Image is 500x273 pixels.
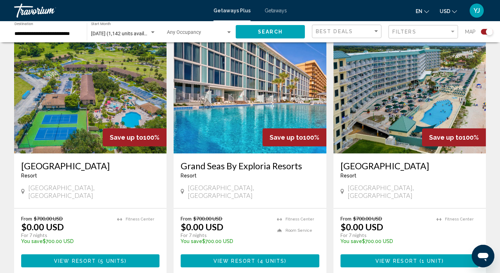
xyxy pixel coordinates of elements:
[28,184,159,199] span: [GEOGRAPHIC_DATA], [GEOGRAPHIC_DATA]
[96,258,127,264] span: ( )
[91,31,155,36] span: [DATE] (1,142 units available)
[422,128,486,146] div: 100%
[193,216,222,222] span: $700.00 USD
[181,254,319,267] button: View Resort(4 units)
[375,258,417,264] span: View Resort
[341,238,429,244] p: $700.00 USD
[103,128,167,146] div: 100%
[181,238,202,244] span: You save
[440,8,450,14] span: USD
[341,160,479,171] a: [GEOGRAPHIC_DATA]
[416,8,422,14] span: en
[181,160,319,171] a: Grand Seas By Exploria Resorts
[100,258,125,264] span: 5 units
[181,173,197,178] span: Resort
[341,216,351,222] span: From
[392,29,416,35] span: Filters
[213,8,251,13] a: Getaways Plus
[388,25,458,39] button: Filter
[353,216,382,222] span: $700.00 USD
[440,6,457,16] button: Change currency
[333,41,486,153] img: ii_rfr1.jpg
[468,3,486,18] button: User Menu
[285,228,312,233] span: Room Service
[181,216,192,222] span: From
[21,238,110,244] p: $700.00 USD
[348,184,479,199] span: [GEOGRAPHIC_DATA], [GEOGRAPHIC_DATA]
[181,222,223,232] p: $0.00 USD
[34,216,63,222] span: $700.00 USD
[21,160,159,171] a: [GEOGRAPHIC_DATA]
[263,128,326,146] div: 100%
[14,41,167,153] img: ii_leh1.jpg
[316,29,353,34] span: Best Deals
[21,254,159,267] button: View Resort(5 units)
[341,238,362,244] span: You save
[21,173,37,178] span: Resort
[265,8,287,13] a: Getaways
[174,41,326,153] img: ii_gsr1.jpg
[270,134,303,141] span: Save up to
[258,29,283,35] span: Search
[465,27,476,37] span: Map
[236,25,305,38] button: Search
[110,134,143,141] span: Save up to
[341,232,429,238] p: For 7 nights
[188,184,319,199] span: [GEOGRAPHIC_DATA], [GEOGRAPHIC_DATA]
[341,173,356,178] span: Resort
[341,254,479,267] button: View Resort(1 unit)
[416,6,429,16] button: Change language
[181,238,270,244] p: $700.00 USD
[429,134,463,141] span: Save up to
[21,238,43,244] span: You save
[21,232,110,238] p: For 7 nights
[472,245,494,267] iframe: Button to launch messaging window
[54,258,96,264] span: View Resort
[341,222,383,232] p: $0.00 USD
[260,258,284,264] span: 4 units
[474,7,480,14] span: YJ
[21,222,64,232] p: $0.00 USD
[285,217,314,222] span: Fitness Center
[445,217,474,222] span: Fitness Center
[255,258,287,264] span: ( )
[126,217,154,222] span: Fitness Center
[21,216,32,222] span: From
[14,4,206,18] a: Travorium
[422,258,442,264] span: 1 unit
[213,258,255,264] span: View Resort
[316,29,379,35] mat-select: Sort by
[417,258,444,264] span: ( )
[181,232,270,238] p: For 7 nights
